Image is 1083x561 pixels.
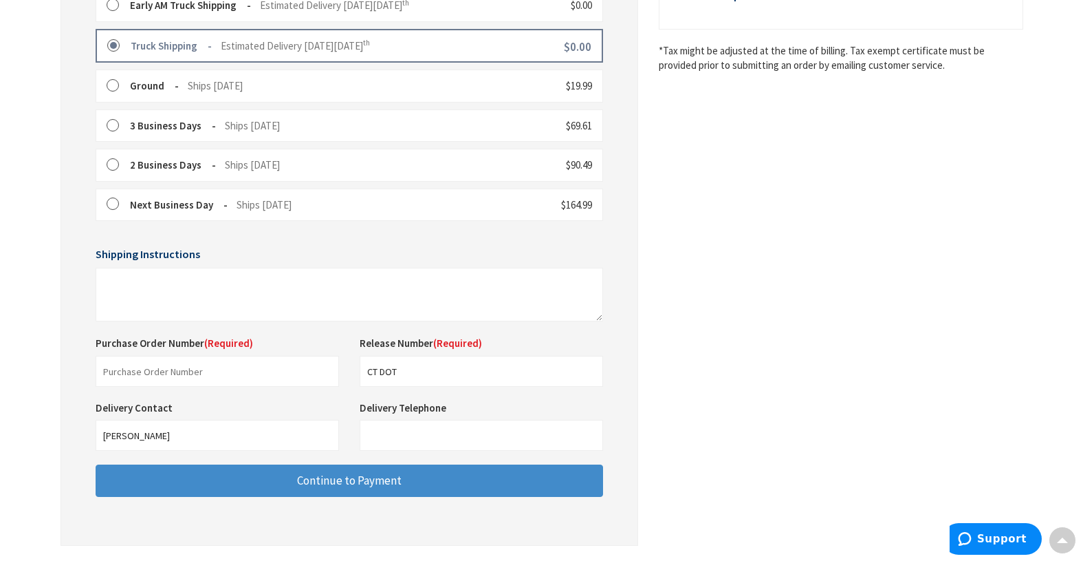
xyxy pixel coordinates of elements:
[131,39,212,52] strong: Truck Shipping
[561,198,592,211] span: $164.99
[237,198,292,211] span: Ships [DATE]
[360,356,603,387] input: Release Number
[130,79,179,92] strong: Ground
[130,198,228,211] strong: Next Business Day
[566,119,592,132] span: $69.61
[360,336,482,350] label: Release Number
[96,356,339,387] input: Purchase Order Number
[96,465,603,497] button: Continue to Payment
[130,158,216,171] strong: 2 Business Days
[225,119,280,132] span: Ships [DATE]
[564,39,591,54] span: $0.00
[566,79,592,92] span: $19.99
[659,43,1023,73] : *Tax might be adjusted at the time of billing. Tax exempt certificate must be provided prior to s...
[96,336,253,350] label: Purchase Order Number
[225,158,280,171] span: Ships [DATE]
[433,337,482,350] span: (Required)
[363,38,370,47] sup: th
[204,337,253,350] span: (Required)
[950,523,1042,558] iframe: Opens a widget where you can find more information
[96,401,176,414] label: Delivery Contact
[360,401,450,414] label: Delivery Telephone
[297,473,402,488] span: Continue to Payment
[221,39,370,52] span: Estimated Delivery [DATE][DATE]
[96,247,200,261] span: Shipping Instructions
[566,158,592,171] span: $90.49
[130,119,216,132] strong: 3 Business Days
[188,79,243,92] span: Ships [DATE]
